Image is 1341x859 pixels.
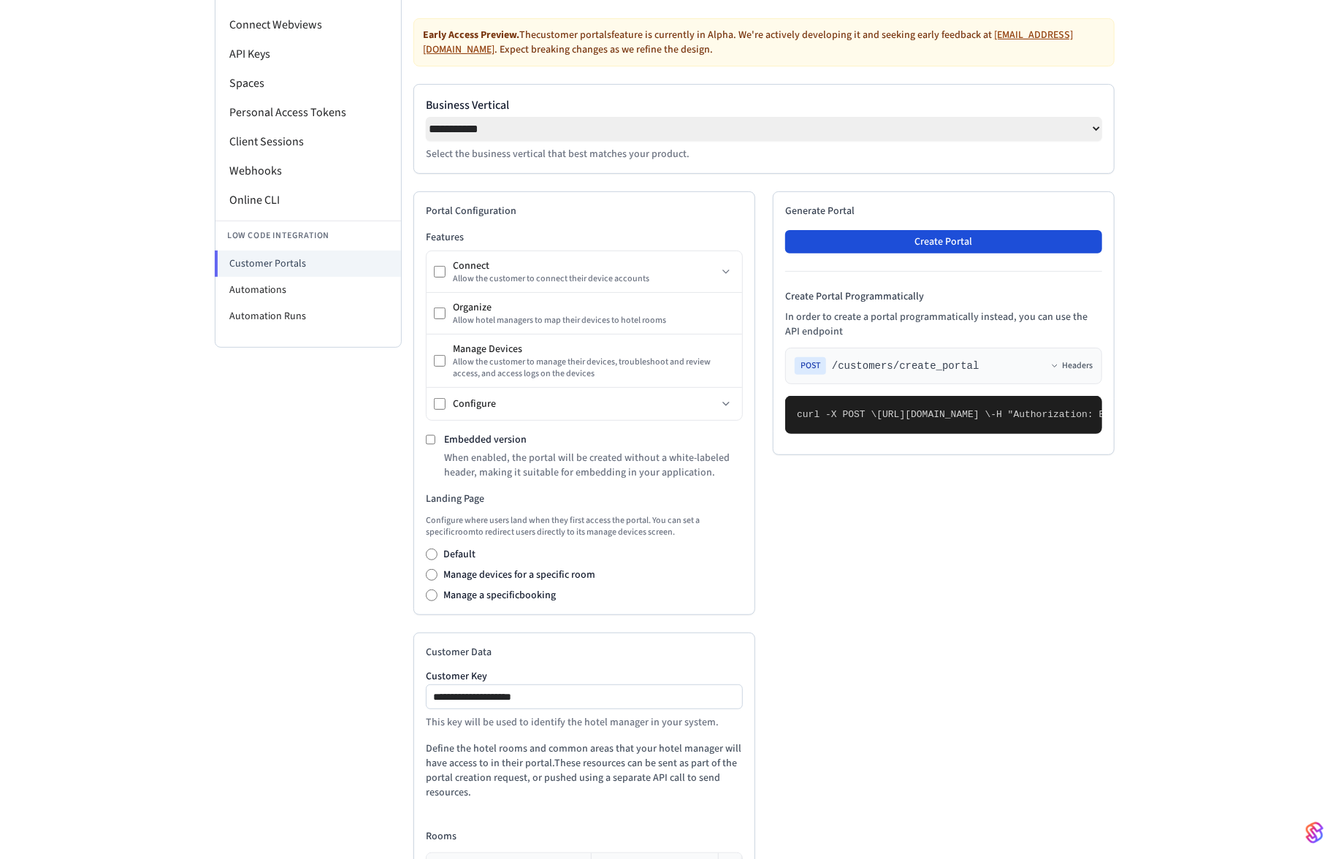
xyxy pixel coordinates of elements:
[444,432,527,447] label: Embedded version
[215,127,401,156] li: Client Sessions
[453,315,735,327] div: Allow hotel managers to map their devices to hotel rooms
[215,186,401,215] li: Online CLI
[426,147,1102,161] p: Select the business vertical that best matches your product.
[785,310,1102,339] p: In order to create a portal programmatically instead, you can use the API endpoint
[426,829,743,844] h4: Rooms
[453,273,717,285] div: Allow the customer to connect their device accounts
[215,303,401,329] li: Automation Runs
[443,568,595,582] label: Manage devices for a specific room
[1050,360,1093,372] button: Headers
[832,359,979,373] span: /customers/create_portal
[990,409,1264,420] span: -H "Authorization: Bearer seam_api_key_123456" \
[426,492,743,506] h3: Landing Page
[453,300,735,315] div: Organize
[785,230,1102,253] button: Create Portal
[426,230,743,245] h3: Features
[215,10,401,39] li: Connect Webviews
[215,39,401,69] li: API Keys
[426,715,743,730] p: This key will be used to identify the hotel manager in your system.
[797,409,876,420] span: curl -X POST \
[453,342,735,356] div: Manage Devices
[426,515,743,538] p: Configure where users land when they first access the portal. You can set a specific room to redi...
[453,397,717,411] div: Configure
[1306,821,1323,844] img: SeamLogoGradient.69752ec5.svg
[444,451,743,480] p: When enabled, the portal will be created without a white-labeled header, making it suitable for e...
[795,357,826,375] span: POST
[876,409,990,420] span: [URL][DOMAIN_NAME] \
[443,547,475,562] label: Default
[426,741,743,800] p: Define the hotel rooms and common areas that your hotel manager will have access to in their port...
[215,98,401,127] li: Personal Access Tokens
[423,28,1073,57] a: [EMAIL_ADDRESS][DOMAIN_NAME]
[413,18,1115,66] div: The customer portals feature is currently in Alpha. We're actively developing it and seeking earl...
[443,588,556,603] label: Manage a specific booking
[426,671,743,682] label: Customer Key
[453,259,717,273] div: Connect
[215,277,401,303] li: Automations
[215,221,401,251] li: Low Code Integration
[785,289,1102,304] h4: Create Portal Programmatically
[215,156,401,186] li: Webhooks
[785,204,1102,218] h2: Generate Portal
[426,96,1102,114] label: Business Vertical
[426,204,743,218] h2: Portal Configuration
[215,69,401,98] li: Spaces
[453,356,735,380] div: Allow the customer to manage their devices, troubleshoot and review access, and access logs on th...
[215,251,401,277] li: Customer Portals
[423,28,519,42] strong: Early Access Preview.
[426,645,743,660] h2: Customer Data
